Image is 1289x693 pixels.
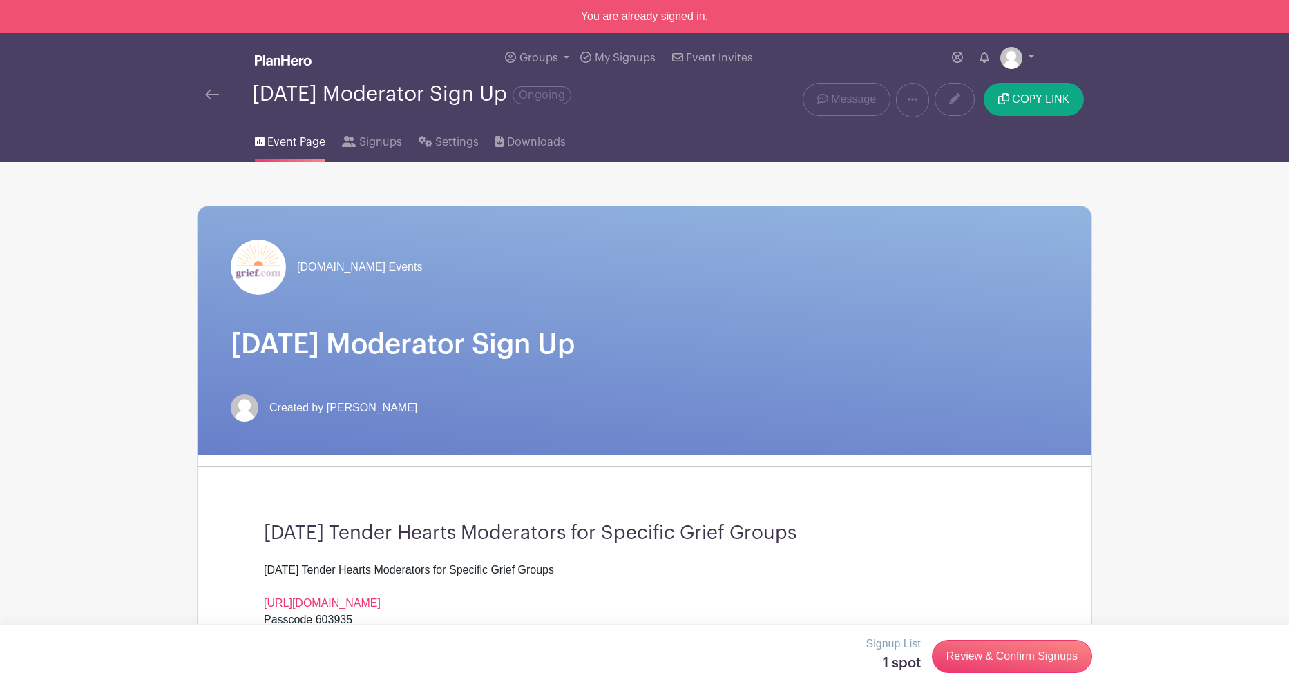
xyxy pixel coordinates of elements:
h1: [DATE] Moderator Sign Up [231,328,1058,361]
a: Settings [419,117,479,162]
h3: [DATE] Tender Hearts Moderators for Specific Grief Groups [264,522,1025,545]
a: Event Page [255,117,325,162]
img: default-ce2991bfa6775e67f084385cd625a349d9dcbb7a52a09fb2fda1e96e2d18dcdb.png [231,394,258,422]
a: Message [803,83,890,116]
img: back-arrow-29a5d9b10d5bd6ae65dc969a981735edf675c4d7a1fe02e03b50dbd4ba3cdb55.svg [205,90,219,99]
a: Groups [499,33,575,83]
img: logo_white-6c42ec7e38ccf1d336a20a19083b03d10ae64f83f12c07503d8b9e83406b4c7d.svg [255,55,312,66]
p: Signup List [866,636,921,652]
span: Groups [519,52,558,64]
a: [URL][DOMAIN_NAME] [264,597,381,609]
a: Downloads [495,117,565,162]
span: Event Invites [686,52,753,64]
h5: 1 spot [866,655,921,672]
span: My Signups [595,52,656,64]
span: Created by [PERSON_NAME] [269,400,417,416]
a: Event Invites [667,33,758,83]
span: Settings [435,134,479,150]
div: [DATE] Moderator Sign Up [252,83,571,106]
span: Ongoing [513,86,571,104]
span: Message [831,91,876,108]
span: [DOMAIN_NAME] Events [297,259,422,275]
a: My Signups [575,33,660,83]
a: Signups [342,117,401,162]
span: COPY LINK [1012,94,1069,105]
img: grief-logo-planhero.png [231,240,286,295]
span: Event Page [267,134,325,150]
div: [DATE] Tender Hearts Moderators for Specific Grief Groups Passcode 603935 [264,562,1025,628]
span: Downloads [507,134,566,150]
span: Signups [359,134,402,150]
a: Review & Confirm Signups [932,640,1092,673]
img: default-ce2991bfa6775e67f084385cd625a349d9dcbb7a52a09fb2fda1e96e2d18dcdb.png [1000,47,1022,69]
button: COPY LINK [984,83,1084,116]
